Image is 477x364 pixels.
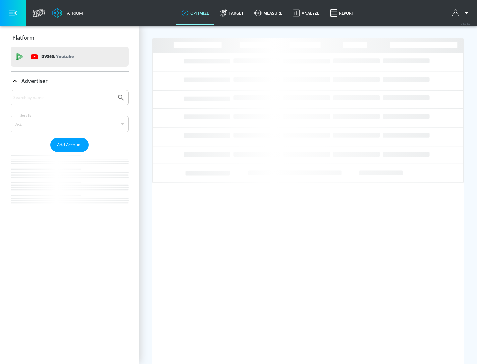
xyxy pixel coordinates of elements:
input: Search by name [13,93,114,102]
span: v 4.24.0 [461,22,470,25]
a: Atrium [52,8,83,18]
p: Platform [12,34,34,41]
div: Advertiser [11,72,129,90]
nav: list of Advertiser [11,152,129,216]
div: A-Z [11,116,129,132]
a: Target [214,1,249,25]
label: Sort By [19,114,33,118]
p: DV360: [41,53,74,60]
div: Atrium [64,10,83,16]
a: measure [249,1,288,25]
div: Platform [11,28,129,47]
div: Advertiser [11,90,129,216]
div: DV360: Youtube [11,47,129,67]
a: optimize [176,1,214,25]
p: Advertiser [21,77,48,85]
p: Youtube [56,53,74,60]
a: Report [325,1,359,25]
a: Analyze [288,1,325,25]
button: Add Account [50,138,89,152]
span: Add Account [57,141,82,149]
